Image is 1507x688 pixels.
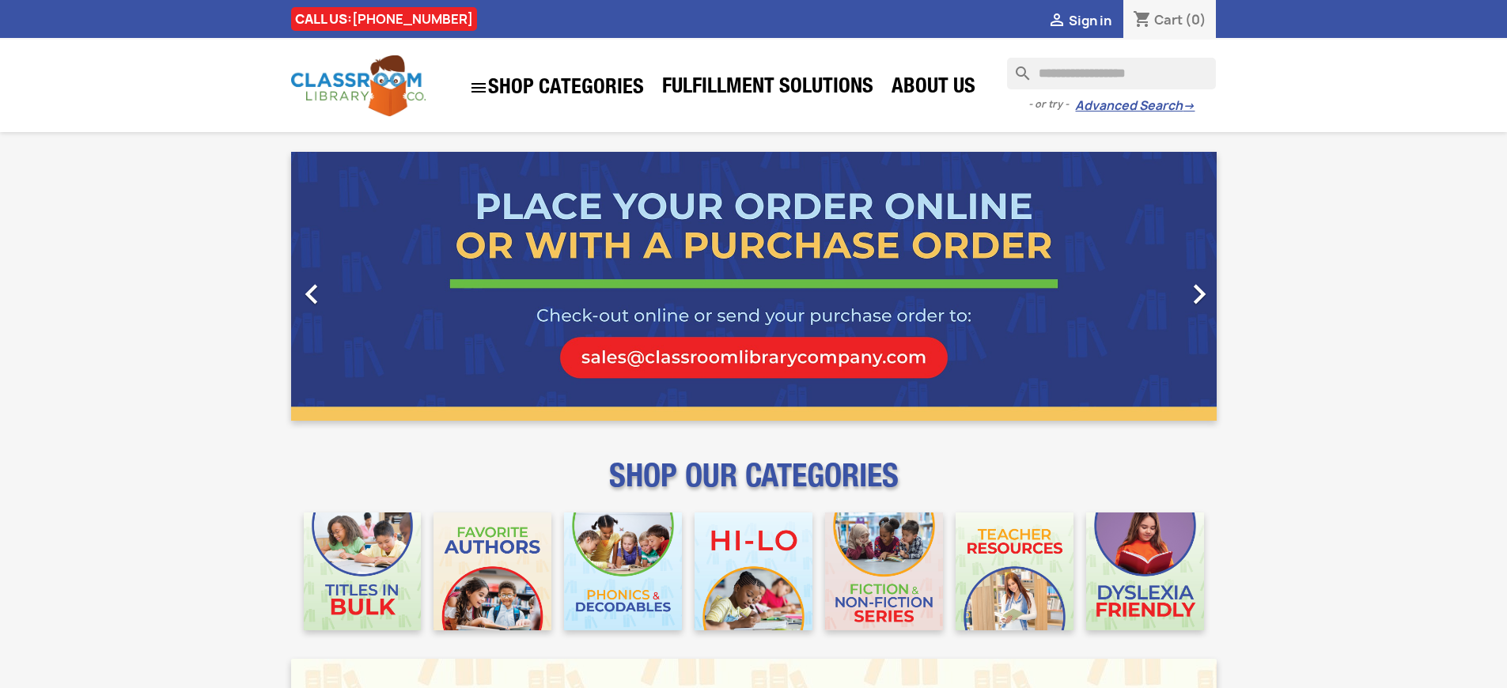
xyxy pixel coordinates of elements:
img: CLC_Phonics_And_Decodables_Mobile.jpg [564,512,682,630]
a: Previous [291,152,430,421]
input: Search [1007,58,1216,89]
i:  [292,274,331,314]
span: - or try - [1028,96,1075,112]
img: CLC_Teacher_Resources_Mobile.jpg [956,512,1073,630]
span: → [1183,98,1195,114]
a: Next [1077,152,1217,421]
a: SHOP CATEGORIES [461,70,652,105]
img: CLC_Bulk_Mobile.jpg [304,512,422,630]
span: (0) [1185,11,1206,28]
img: CLC_Dyslexia_Mobile.jpg [1086,512,1204,630]
a: Advanced Search→ [1075,98,1195,114]
span: Sign in [1069,12,1111,29]
a: [PHONE_NUMBER] [352,10,473,28]
div: CALL US: [291,7,477,31]
img: CLC_Fiction_Nonfiction_Mobile.jpg [825,512,943,630]
a:  Sign in [1047,12,1111,29]
i:  [1179,274,1219,314]
i: search [1007,58,1026,77]
i:  [469,78,488,97]
img: Classroom Library Company [291,55,426,116]
span: Cart [1154,11,1183,28]
ul: Carousel container [291,152,1217,421]
p: SHOP OUR CATEGORIES [291,471,1217,500]
img: CLC_HiLo_Mobile.jpg [695,512,812,630]
i:  [1047,12,1066,31]
a: Fulfillment Solutions [654,73,881,104]
a: About Us [884,73,983,104]
i: shopping_cart [1133,11,1152,30]
img: CLC_Favorite_Authors_Mobile.jpg [434,512,551,630]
